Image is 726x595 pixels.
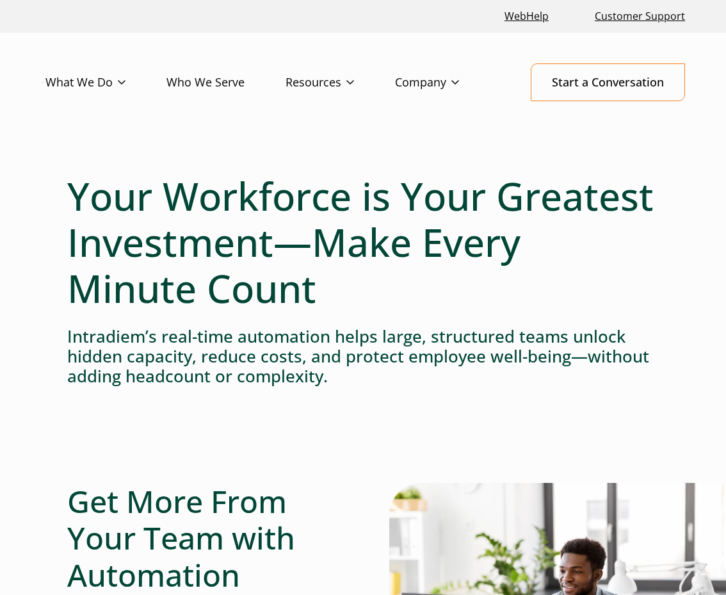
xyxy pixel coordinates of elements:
h4: Intradiem’s real-time automation helps large, structured teams unlock hidden capacity, reduce cos... [67,327,659,387]
h2: Get More From Your Team with Automation [67,483,337,594]
a: Who We Serve [166,64,286,101]
a: Customer Support [590,3,690,30]
a: Start a Conversation [531,63,685,101]
a: Resources [286,64,395,101]
a: Link opens in a new window [499,3,554,30]
img: Intradiem [41,82,45,83]
h1: Your Workforce is Your Greatest Investment—Make Every Minute Count [67,173,659,311]
a: Company [395,64,500,101]
a: Link to homepage of Intradiem [41,82,45,83]
a: What We Do [45,64,166,101]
